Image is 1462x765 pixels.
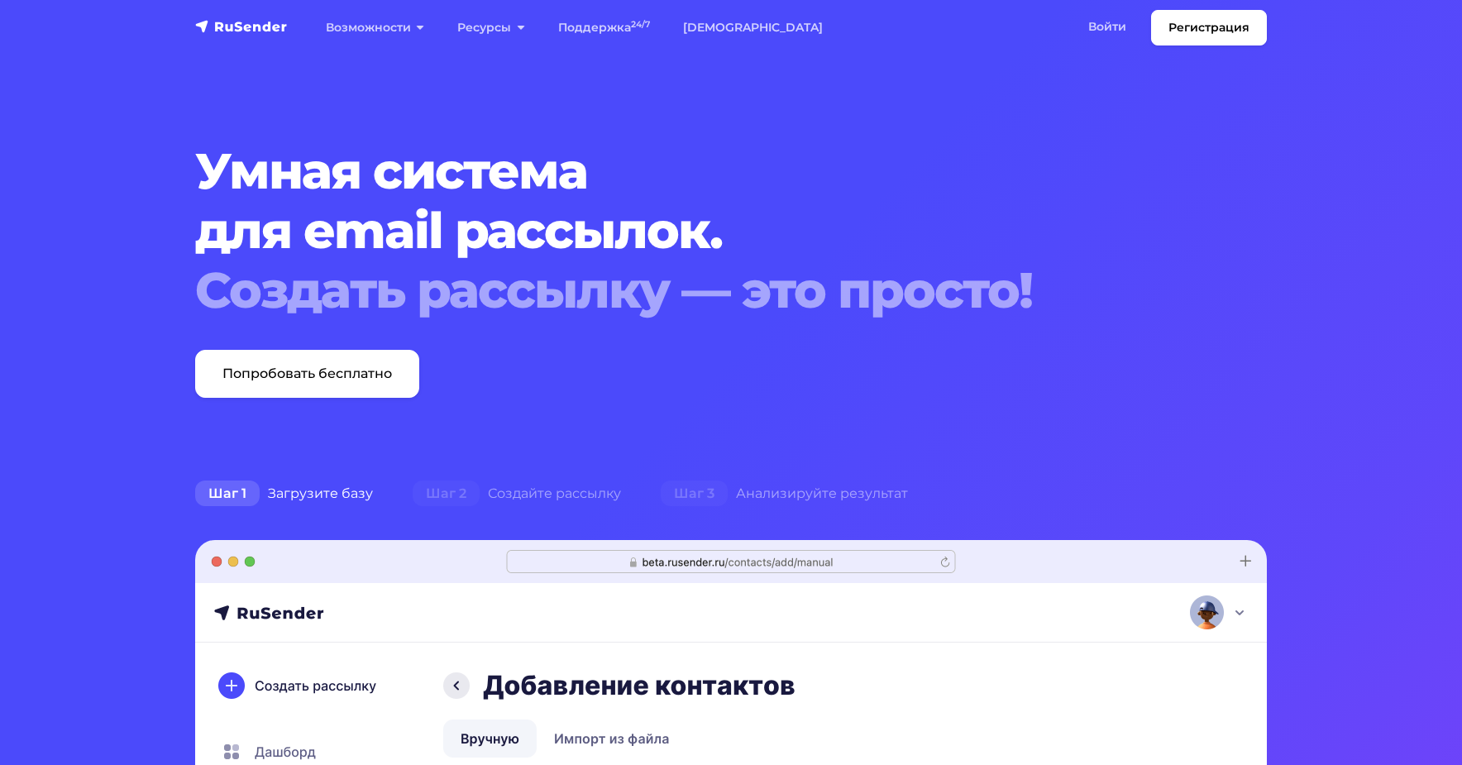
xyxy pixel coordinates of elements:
[542,11,666,45] a: Поддержка24/7
[641,477,928,510] div: Анализируйте результат
[195,18,288,35] img: RuSender
[413,481,480,507] span: Шаг 2
[1072,10,1143,44] a: Войти
[175,477,393,510] div: Загрузите базу
[195,481,260,507] span: Шаг 1
[195,141,1176,320] h1: Умная система для email рассылок.
[631,19,650,30] sup: 24/7
[666,11,839,45] a: [DEMOGRAPHIC_DATA]
[1151,10,1267,45] a: Регистрация
[309,11,441,45] a: Возможности
[441,11,541,45] a: Ресурсы
[661,481,728,507] span: Шаг 3
[195,350,419,398] a: Попробовать бесплатно
[195,261,1176,320] div: Создать рассылку — это просто!
[393,477,641,510] div: Создайте рассылку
